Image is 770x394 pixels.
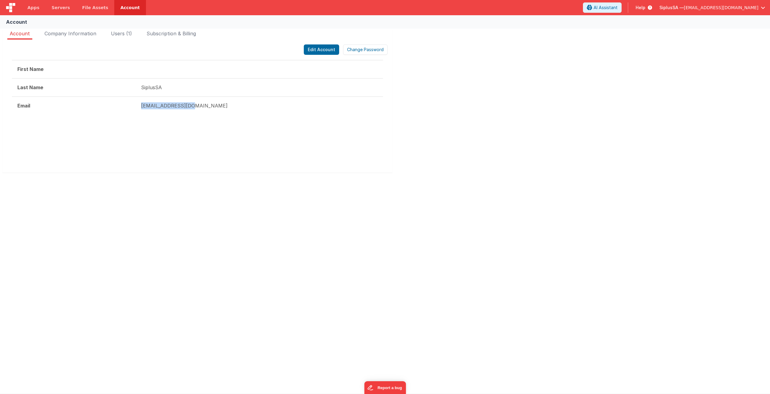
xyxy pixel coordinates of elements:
span: SiplusSA — [659,5,684,11]
iframe: Marker.io feedback button [364,381,406,394]
button: Change Password [343,44,388,55]
span: Servers [51,5,70,11]
span: Apps [27,5,39,11]
span: Account [10,30,30,37]
button: Edit Account [304,44,339,55]
span: Subscription & Billing [147,30,196,37]
td: SiplusSA [136,78,383,97]
div: Account [6,18,27,26]
strong: Last Name [17,84,43,90]
td: [EMAIL_ADDRESS][DOMAIN_NAME] [136,97,383,114]
button: AI Assistant [583,2,622,13]
span: Company Information [44,30,96,37]
span: AI Assistant [594,5,618,11]
strong: Email [17,103,30,109]
span: Help [636,5,645,11]
span: File Assets [82,5,108,11]
strong: First Name [17,66,44,72]
span: Users (1) [111,30,132,37]
span: [EMAIL_ADDRESS][DOMAIN_NAME] [684,5,758,11]
button: SiplusSA — [EMAIL_ADDRESS][DOMAIN_NAME] [659,5,765,11]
